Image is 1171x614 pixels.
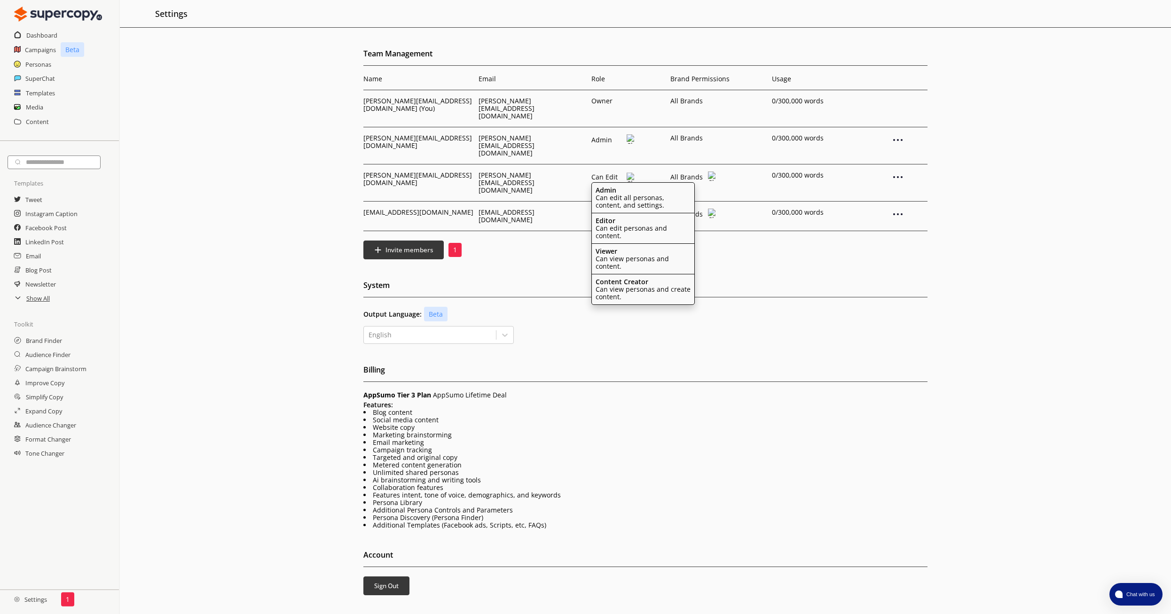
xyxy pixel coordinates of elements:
b: Output Language: [363,311,422,318]
img: Close [892,171,904,183]
a: Show All [26,291,50,305]
div: Remove Member [892,171,904,184]
b: Sign Out [374,582,399,590]
p: Admin [591,136,624,144]
p: [EMAIL_ADDRESS][DOMAIN_NAME] [363,209,474,216]
p: All Brands [670,173,706,181]
a: Improve Copy [25,376,64,390]
div: Remove Member [892,134,904,147]
img: Close [14,5,102,23]
li: Campaign tracking [363,446,927,454]
span: AppSumo Tier 3 Plan [363,390,431,399]
button: Sign Out [363,576,409,595]
a: SuperChat [25,71,55,85]
li: Metered content generation [363,461,927,469]
button: atlas-launcher [1109,583,1163,606]
p: [PERSON_NAME][EMAIL_ADDRESS][DOMAIN_NAME] [479,134,587,157]
p: 0 /300,000 words [772,134,869,142]
p: [PERSON_NAME][EMAIL_ADDRESS][DOMAIN_NAME] [479,171,587,194]
a: Tweet [25,193,42,207]
p: 0 /300,000 words [772,171,869,179]
li: Marketing brainstorming [363,431,927,439]
p: [EMAIL_ADDRESS][DOMAIN_NAME] [479,209,587,224]
img: Close [708,209,716,218]
p: Can Edit [591,173,624,181]
a: Templates [26,86,55,100]
b: Viewer [596,247,617,256]
a: Audience Changer [25,418,76,432]
a: Facebook Post [25,221,67,235]
li: Website copy [363,424,927,431]
h2: Blog Post [25,263,52,277]
span: Chat with us [1123,591,1157,598]
p: 0 /300,000 words [772,209,869,216]
b: Editor [596,216,615,225]
p: Can edit all personas, content, and settings. [596,194,691,209]
img: Close [892,209,904,220]
p: Can edit personas and content. [596,225,691,240]
p: Email [479,75,587,83]
p: Owner [591,97,613,105]
a: Dashboard [26,28,57,42]
a: Brand Finder [26,334,62,348]
a: Campaign Brainstorm [25,362,86,376]
b: Features: [363,400,393,409]
h2: Billing [363,363,927,382]
p: Beta [424,307,448,321]
img: Close [14,597,20,602]
p: [PERSON_NAME][EMAIL_ADDRESS][DOMAIN_NAME] [363,171,474,187]
a: Expand Copy [25,404,62,418]
p: 1 [453,246,457,254]
img: Close [892,134,904,146]
a: Simplify Copy [26,390,63,404]
li: Additional Persona Controls and Parameters [363,506,927,514]
h2: Email [26,249,41,263]
p: 1 [66,596,70,603]
p: Can view personas and create content. [596,286,691,301]
p: Can view personas and content. [596,255,691,270]
h2: Team Management [363,47,927,66]
li: Email marketing [363,439,927,446]
p: [PERSON_NAME][EMAIL_ADDRESS][DOMAIN_NAME] [479,97,587,120]
p: Name [363,75,474,83]
img: Close [627,173,635,182]
div: Remove Member [892,209,904,221]
img: Close [627,134,635,144]
h2: Instagram Caption [25,207,78,221]
a: Tone Changer [25,446,64,460]
li: Features intent, tone of voice, demographics, and keywords [363,491,927,499]
p: Beta [61,42,84,57]
a: Personas [25,57,51,71]
a: LinkedIn Post [25,235,64,249]
p: Role [591,75,666,83]
b: Admin [596,186,616,194]
button: Invite members [363,241,444,259]
li: Social media content [363,416,927,424]
h2: Settings [155,5,188,23]
a: Content [26,115,49,129]
p: All Brands [670,134,706,142]
p: [PERSON_NAME][EMAIL_ADDRESS][DOMAIN_NAME] [363,134,474,149]
li: Persona Discovery (Persona Finder) [363,514,927,521]
a: Format Changer [25,432,71,446]
a: Audience Finder [25,348,71,362]
a: Campaigns [25,43,56,57]
a: Media [26,100,43,114]
li: Persona Library [363,499,927,506]
li: Unlimited shared personas [363,469,927,476]
li: Additional Templates (Facebook ads, Scripts, etc, FAQs) [363,521,927,529]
